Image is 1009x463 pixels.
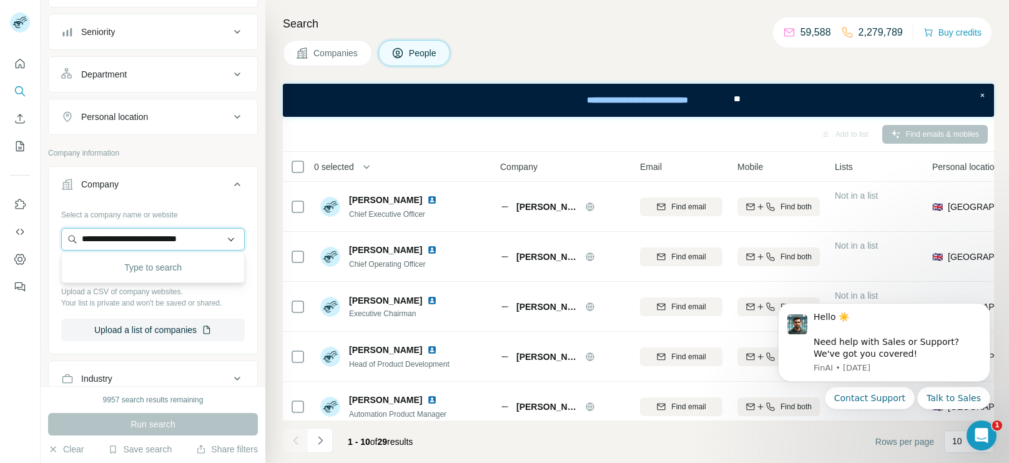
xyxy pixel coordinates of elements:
[10,248,30,271] button: Dashboard
[640,197,722,216] button: Find email
[283,84,994,117] iframe: Banner
[349,194,422,206] span: [PERSON_NAME]
[780,201,812,212] span: Find both
[640,297,722,316] button: Find email
[10,135,30,157] button: My lists
[81,68,127,81] div: Department
[349,410,446,419] span: Automation Product Manager
[320,397,340,417] img: Avatar
[61,297,245,309] p: Your list is private and won't be saved or shared.
[500,352,510,362] img: Logo of Copley Scientific
[61,319,245,341] button: Upload a list of companies
[10,52,30,75] button: Quick start
[835,191,878,201] span: Not in a list
[409,47,438,59] span: People
[640,397,722,416] button: Find email
[48,443,84,456] button: Clear
[108,443,172,456] button: Save search
[500,252,510,262] img: Logo of Copley Scientific
[835,241,878,251] span: Not in a list
[314,161,354,173] span: 0 selected
[61,286,245,297] p: Upload a CSV of company websites.
[349,394,422,406] span: [PERSON_NAME]
[283,15,994,32] h4: Search
[349,245,422,255] span: [PERSON_NAME]
[427,296,437,306] img: LinkedIn logo
[737,247,820,266] button: Find both
[516,201,579,213] span: [PERSON_NAME] Scientific
[10,276,30,298] button: Feedback
[81,111,148,123] div: Personal location
[737,297,820,316] button: Find both
[348,437,413,447] span: results
[500,202,510,212] img: Logo of Copley Scientific
[320,347,340,367] img: Avatar
[967,421,997,451] iframe: Intercom live chat
[348,437,370,447] span: 1 - 10
[64,255,242,280] div: Type to search
[49,17,257,47] button: Seniority
[640,247,722,266] button: Find email
[516,251,579,263] span: [PERSON_NAME] Scientific
[671,201,706,212] span: Find email
[859,25,903,40] p: 2,279,789
[349,308,442,319] span: Executive Chairman
[313,47,359,59] span: Companies
[427,395,437,405] img: LinkedIn logo
[320,247,340,267] img: Avatar
[10,221,30,243] button: Use Surfe API
[378,437,388,447] span: 29
[49,102,257,132] button: Personal location
[516,401,579,413] span: [PERSON_NAME] Scientific
[516,351,579,363] span: [PERSON_NAME] Scientific
[427,195,437,205] img: LinkedIn logo
[500,302,510,312] img: Logo of Copley Scientific
[308,428,333,453] button: Navigate to next page
[800,25,831,40] p: 59,588
[671,351,706,362] span: Find email
[49,364,257,394] button: Industry
[48,147,258,159] p: Company information
[923,24,982,41] button: Buy credits
[320,197,340,217] img: Avatar
[640,161,662,173] span: Email
[61,204,245,221] div: Select a company name or website
[932,251,943,263] span: 🇬🇧
[500,161,538,173] span: Company
[49,59,257,89] button: Department
[320,297,340,317] img: Avatar
[349,260,426,269] span: Chief Operating Officer
[49,169,257,204] button: Company
[737,161,763,173] span: Mobile
[671,401,706,412] span: Find email
[10,80,30,102] button: Search
[932,161,999,173] span: Personal location
[671,251,706,262] span: Find email
[671,301,706,312] span: Find email
[992,421,1002,431] span: 1
[349,360,450,369] span: Head of Product Development
[10,107,30,130] button: Enrich CSV
[81,26,115,38] div: Seniority
[370,437,378,447] span: of
[427,345,437,355] img: LinkedIn logo
[835,161,853,173] span: Lists
[640,347,722,366] button: Find email
[737,397,820,416] button: Find both
[81,372,112,385] div: Industry
[759,288,1009,457] iframe: Intercom notifications message
[500,402,510,412] img: Logo of Copley Scientific
[196,443,258,456] button: Share filters
[81,178,119,191] div: Company
[103,394,204,406] div: 9957 search results remaining
[10,193,30,216] button: Use Surfe on LinkedIn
